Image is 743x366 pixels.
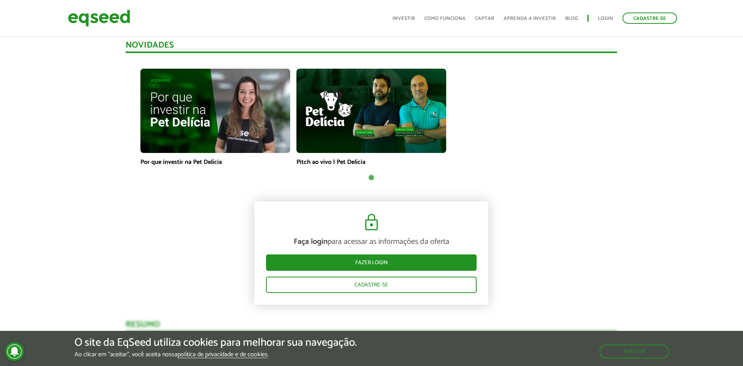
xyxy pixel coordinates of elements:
[140,158,290,166] p: Por que investir na Pet Delícia
[367,174,375,182] button: 1 of 1
[266,237,477,247] p: para acessar as informações da oferta
[424,16,466,21] a: Como funciona
[622,12,677,24] a: Cadastre-se
[126,41,617,53] div: Novidades
[68,8,130,28] img: EqSeed
[140,69,290,153] img: maxresdefault.jpg
[177,352,268,358] a: política de privacidade e de cookies
[598,16,613,21] a: Login
[565,16,578,21] a: Blog
[74,351,357,358] p: Ao clicar em "aceitar", você aceita nossa .
[74,337,357,349] h5: O site da EqSeed utiliza cookies para melhorar sua navegação.
[599,345,669,359] button: Aceitar
[475,16,494,21] a: Captar
[504,16,556,21] a: Aprenda a investir
[362,213,381,232] img: cadeado.svg
[294,235,328,248] strong: Faça login
[296,69,446,153] img: maxresdefault.jpg
[266,277,477,293] a: Cadastre-se
[296,158,446,166] p: Pitch ao vivo | Pet Delícia
[266,254,477,271] a: Fazer login
[392,16,415,21] a: Investir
